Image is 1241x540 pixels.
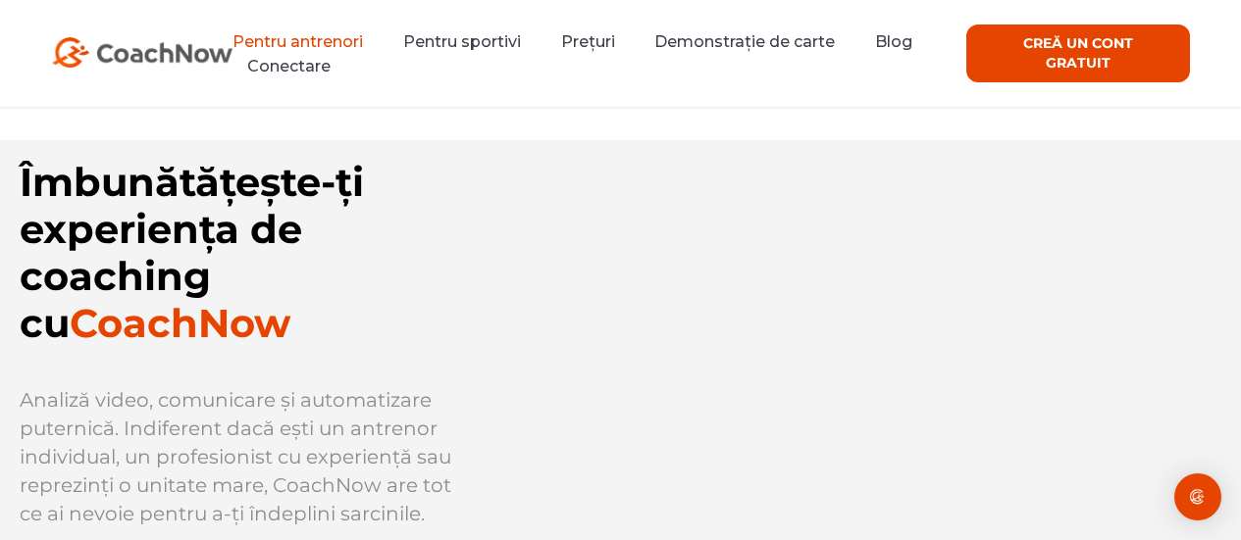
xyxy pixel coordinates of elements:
[1023,34,1133,72] font: CREĂ UN CONT GRATUIT
[247,57,331,75] a: Conectare
[875,32,912,51] a: Blog
[233,32,363,51] a: Pentru antrenori
[1174,473,1221,520] div: Open Intercom Messenger
[403,32,521,51] a: Pentru sportivi
[561,32,615,51] a: Prețuri
[52,37,233,68] img: Logo-ul CoachNow
[966,25,1190,82] a: CREĂ UN CONT GRATUIT
[654,32,835,51] a: Demonstrație de carte
[20,388,451,525] font: Analiză video, comunicare și automatizare puternică. Indiferent dacă ești un antrenor individual,...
